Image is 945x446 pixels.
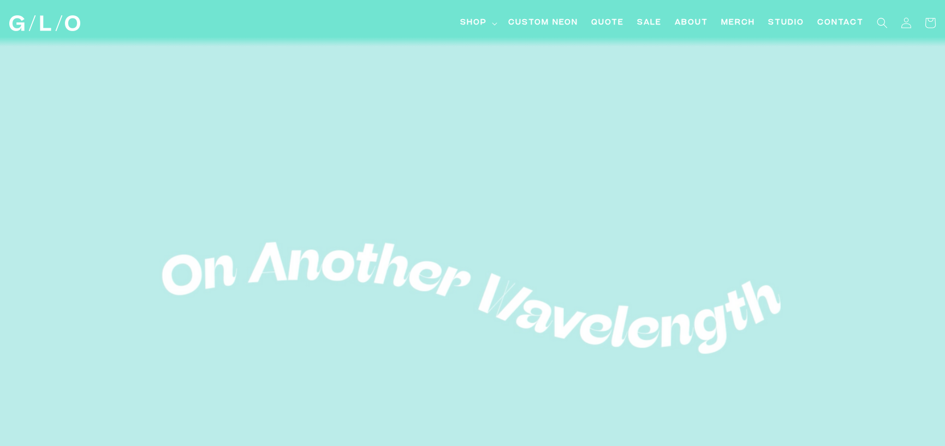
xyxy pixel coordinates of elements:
[631,11,668,35] a: SALE
[508,17,578,29] span: Custom Neon
[5,11,85,35] a: GLO Studio
[585,11,631,35] a: Quote
[591,17,624,29] span: Quote
[460,17,487,29] span: Shop
[762,11,811,35] a: Studio
[811,11,870,35] a: Contact
[870,11,894,35] summary: Search
[715,11,762,35] a: Merch
[637,17,662,29] span: SALE
[454,11,502,35] summary: Shop
[668,11,715,35] a: About
[9,15,80,31] img: GLO Studio
[721,17,755,29] span: Merch
[817,17,864,29] span: Contact
[768,17,804,29] span: Studio
[675,17,708,29] span: About
[502,11,585,35] a: Custom Neon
